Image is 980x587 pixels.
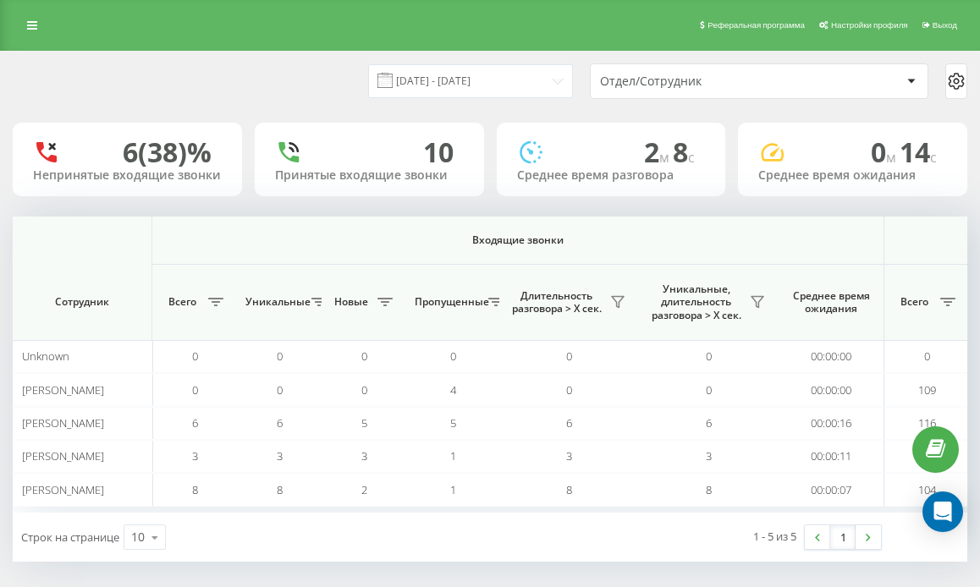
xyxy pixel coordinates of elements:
[361,382,367,398] span: 0
[758,168,947,183] div: Среднее время ожидания
[673,134,695,170] span: 8
[517,168,706,183] div: Среднее время разговора
[918,482,936,497] span: 104
[830,525,856,549] a: 1
[933,20,957,30] span: Выход
[275,168,464,183] div: Принятые входящие звонки
[27,295,137,309] span: Сотрудник
[196,233,840,247] span: Входящие звонки
[361,415,367,431] span: 5
[753,528,796,545] div: 1 - 5 из 5
[918,415,936,431] span: 116
[131,529,145,546] div: 10
[361,448,367,464] span: 3
[21,529,119,545] span: Строк на странице
[277,482,283,497] span: 8
[450,382,456,398] span: 4
[450,482,456,497] span: 1
[707,20,805,30] span: Реферальная программа
[192,382,198,398] span: 0
[893,295,935,309] span: Всего
[22,482,104,497] span: [PERSON_NAME]
[566,348,572,364] span: 0
[644,134,673,170] span: 2
[161,295,203,309] span: Всего
[930,148,937,167] span: c
[600,74,802,89] div: Отдел/Сотрудник
[277,415,283,431] span: 6
[361,482,367,497] span: 2
[886,148,900,167] span: м
[277,448,283,464] span: 3
[566,415,572,431] span: 6
[791,289,871,315] span: Среднее время ожидания
[361,348,367,364] span: 0
[566,482,572,497] span: 8
[779,440,884,473] td: 00:00:11
[423,136,454,168] div: 10
[22,348,69,364] span: Unknown
[22,382,104,398] span: [PERSON_NAME]
[22,448,104,464] span: [PERSON_NAME]
[779,473,884,506] td: 00:00:07
[688,148,695,167] span: c
[330,295,372,309] span: Новые
[450,348,456,364] span: 0
[450,415,456,431] span: 5
[566,382,572,398] span: 0
[922,491,963,532] div: Open Intercom Messenger
[277,382,283,398] span: 0
[192,348,198,364] span: 0
[831,20,908,30] span: Настройки профиля
[33,168,222,183] div: Непринятые входящие звонки
[22,415,104,431] span: [PERSON_NAME]
[647,283,745,322] span: Уникальные, длительность разговора > Х сек.
[245,295,306,309] span: Уникальные
[192,448,198,464] span: 3
[779,340,884,373] td: 00:00:00
[566,448,572,464] span: 3
[706,415,712,431] span: 6
[706,382,712,398] span: 0
[706,448,712,464] span: 3
[450,448,456,464] span: 1
[277,348,283,364] span: 0
[779,373,884,406] td: 00:00:00
[123,136,212,168] div: 6 (38)%
[706,348,712,364] span: 0
[706,482,712,497] span: 8
[659,148,673,167] span: м
[900,134,937,170] span: 14
[918,382,936,398] span: 109
[924,348,930,364] span: 0
[192,482,198,497] span: 8
[871,134,900,170] span: 0
[415,295,483,309] span: Пропущенные
[508,289,605,315] span: Длительность разговора > Х сек.
[779,407,884,440] td: 00:00:16
[192,415,198,431] span: 6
